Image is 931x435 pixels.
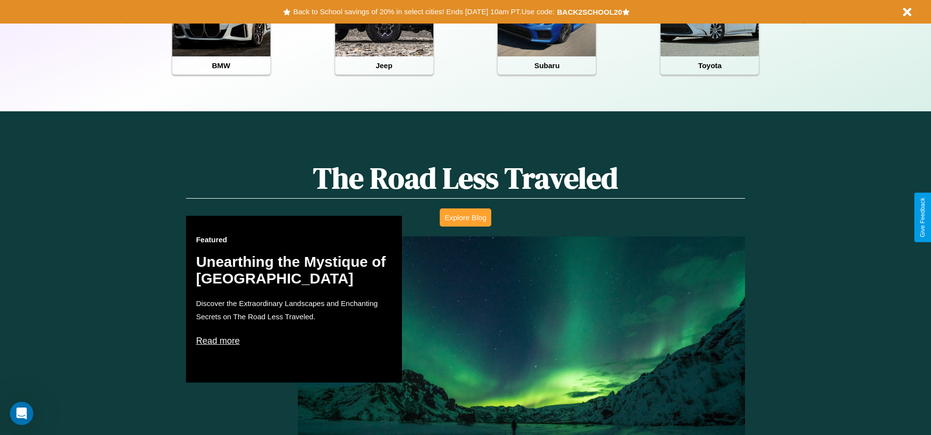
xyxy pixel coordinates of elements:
h4: BMW [172,56,270,75]
b: BACK2SCHOOL20 [557,8,622,16]
p: Read more [196,333,392,349]
div: Give Feedback [919,198,926,237]
iframe: Intercom live chat [10,402,33,425]
p: Discover the Extraordinary Landscapes and Enchanting Secrets on The Road Less Traveled. [196,297,392,323]
button: Explore Blog [440,208,491,227]
h4: Subaru [498,56,596,75]
button: Back to School savings of 20% in select cities! Ends [DATE] 10am PT.Use code: [291,5,557,19]
h2: Unearthing the Mystique of [GEOGRAPHIC_DATA] [196,254,392,287]
h3: Featured [196,235,392,244]
h4: Toyota [661,56,759,75]
h1: The Road Less Traveled [186,158,745,199]
h4: Jeep [335,56,433,75]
